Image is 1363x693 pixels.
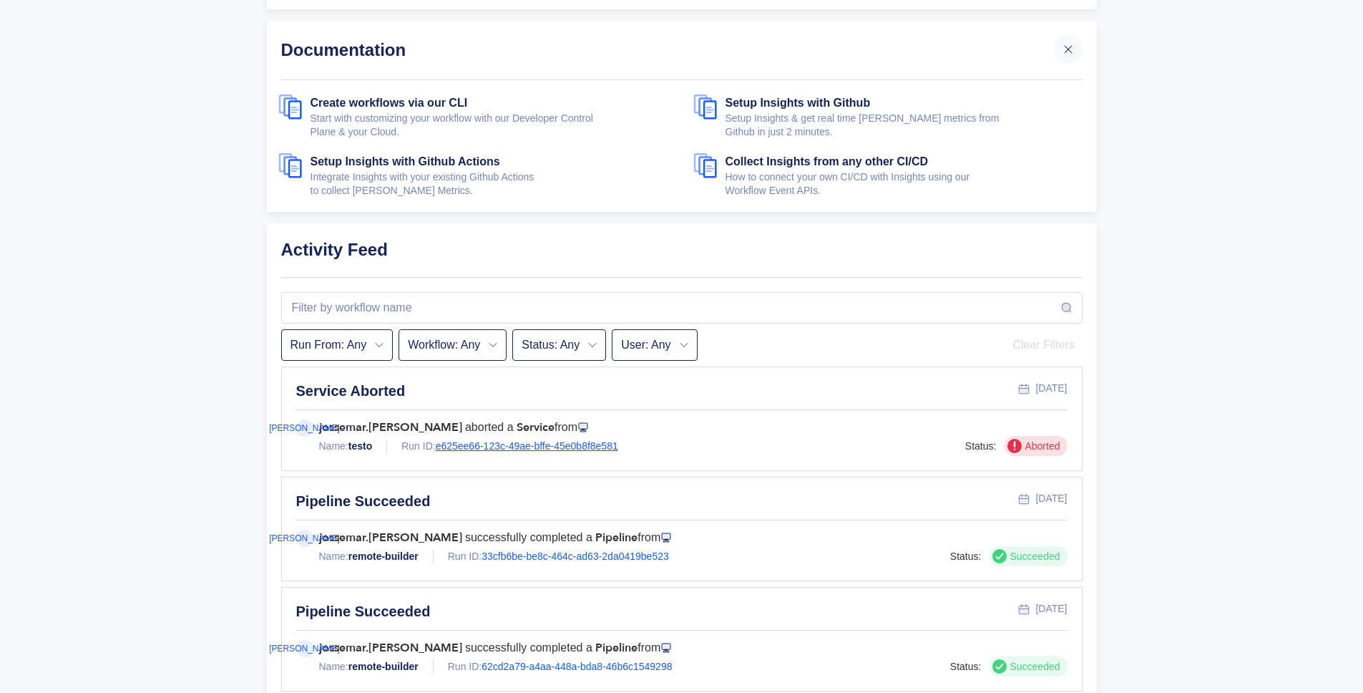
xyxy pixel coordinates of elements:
a: 62cd2a79-a4aa-448a-bda8-46b6c1549298 [482,661,672,672]
div: aborted a from [319,419,1068,436]
img: run from icon [577,422,589,433]
div: Status: [950,550,982,563]
a: e625ee66-123c-49ae-bffe-45e0b8f8e581 [436,440,618,452]
div: Status: [950,660,982,674]
a: testo [348,440,372,452]
div: Documentation [281,35,1054,64]
div: Integrate Insights with your existing Github Actions to collect [PERSON_NAME] Metrics. [311,170,670,198]
a: Setup Insights with Github Actions [311,155,500,173]
div: [DATE] [1035,382,1067,395]
button: Run From: Any [281,329,394,361]
img: cross.svg [1061,42,1075,57]
span: Aborted [1022,440,1060,453]
div: Status: [965,440,997,453]
div: Activity Feed [281,238,1083,261]
img: run from icon [660,532,672,543]
img: documents.svg [693,153,726,178]
button: Status: Any [512,329,606,361]
div: Start with customizing your workflow with our Developer Control Plane & your Cloud. [311,112,670,139]
div: How to connect your own CI/CD with Insights using our Workflow Event APIs. [726,170,1085,198]
div: Pipeline Succeeded [296,492,1019,511]
button: Workflow: Any [399,329,507,361]
strong: Pipeline [595,529,637,546]
div: [DATE] [1035,602,1067,616]
a: Setup Insights with Github [726,97,871,115]
span: [PERSON_NAME] [269,424,340,432]
div: Setup Insights & get real time [PERSON_NAME] metrics from Github in just 2 minutes. [726,112,1085,139]
a: remote-builder [348,551,419,562]
span: [PERSON_NAME] [269,534,340,543]
a: Create workflows via our CLI [311,97,468,115]
a: Collect Insights from any other CI/CD [726,155,929,173]
strong: Service [517,419,555,436]
span: Run ID: [448,551,482,562]
div: successfully completed a from [319,529,1068,546]
span: Name: [319,551,348,562]
span: Name: [319,661,348,672]
strong: jossemar.[PERSON_NAME] [319,529,462,546]
img: documents.svg [278,153,311,178]
span: Succeeded [1007,550,1060,563]
span: Succeeded [1007,660,1060,674]
strong: jossemar.[PERSON_NAME] [319,639,462,656]
div: successfully completed a from [319,639,1068,656]
img: documents.svg [693,94,726,120]
input: Search [290,299,1060,316]
img: run from icon [660,642,672,654]
div: Pipeline Succeeded [296,602,1019,621]
img: documents.svg [278,94,311,120]
a: 33cfb6be-be8c-464c-ad63-2da0419be523 [482,551,669,562]
a: remote-builder [348,661,419,672]
strong: jossemar.[PERSON_NAME] [319,419,462,436]
span: [PERSON_NAME] [269,644,340,653]
button: User: Any [612,329,697,361]
span: Clear Filters [1013,337,1077,353]
span: Run ID: [401,440,435,452]
span: Run ID: [448,661,482,672]
strong: Pipeline [595,639,637,656]
div: Service Aborted [296,382,1019,401]
div: [DATE] [1035,492,1067,505]
span: Name: [319,440,348,452]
